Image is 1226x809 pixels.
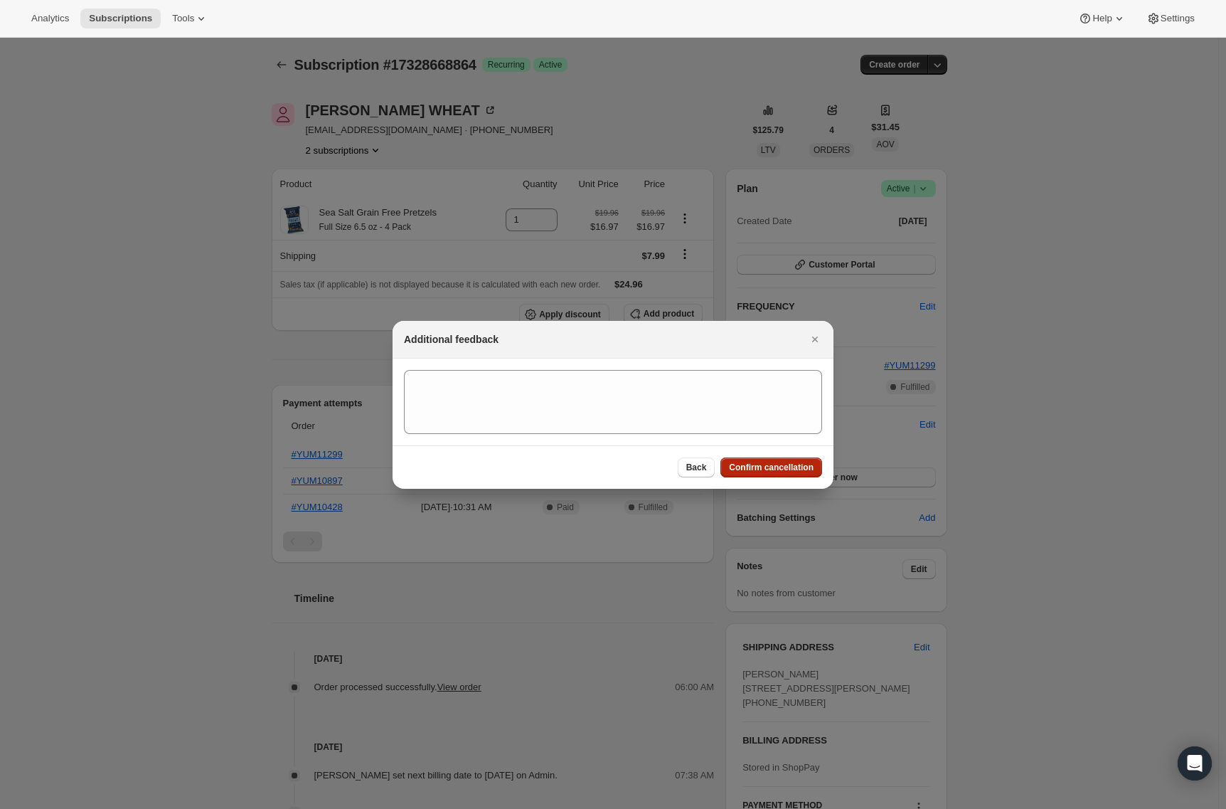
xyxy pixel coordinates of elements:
h2: Additional feedback [404,332,499,347]
span: Back [686,462,707,473]
button: Tools [164,9,217,28]
button: Settings [1138,9,1203,28]
span: Settings [1161,13,1195,24]
span: Analytics [31,13,69,24]
button: Help [1070,9,1134,28]
button: Back [678,458,715,477]
span: Confirm cancellation [729,462,814,473]
button: Confirm cancellation [720,458,822,477]
button: Subscriptions [80,9,161,28]
button: Analytics [23,9,78,28]
span: Tools [172,13,194,24]
span: Subscriptions [89,13,152,24]
div: Open Intercom Messenger [1178,746,1212,781]
button: Close [805,329,825,349]
span: Help [1092,13,1112,24]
